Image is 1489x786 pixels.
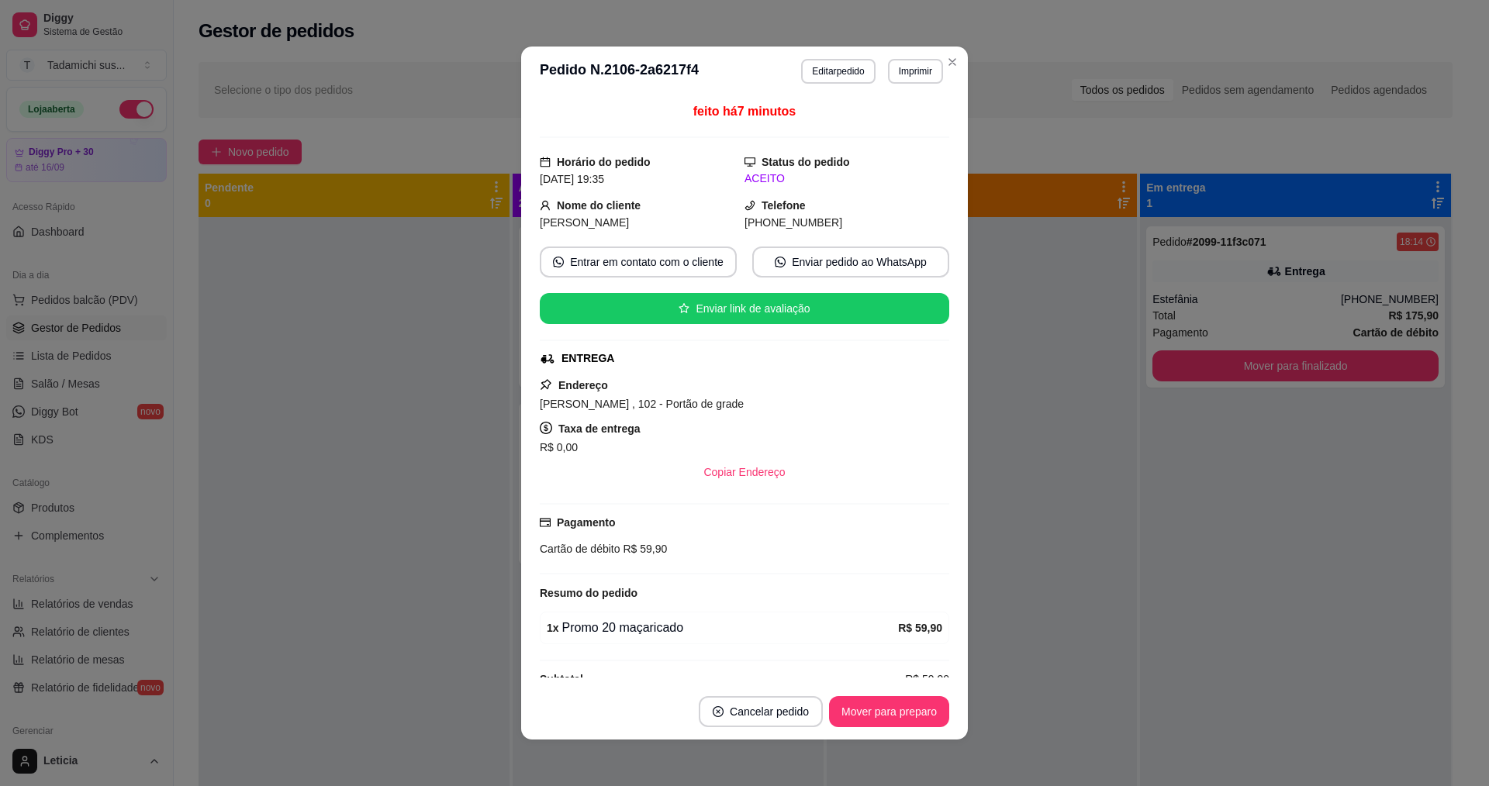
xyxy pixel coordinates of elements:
div: Promo 20 maçaricado [547,619,898,637]
button: whats-appEnviar pedido ao WhatsApp [752,246,949,278]
span: feito há 7 minutos [693,105,796,118]
strong: 1 x [547,622,559,634]
span: calendar [540,157,551,167]
button: Editarpedido [801,59,875,84]
strong: Telefone [762,199,806,212]
span: dollar [540,422,552,434]
span: close-circle [713,706,724,717]
button: Mover para preparo [829,696,949,727]
span: Cartão de débito [540,543,620,555]
span: phone [744,200,755,211]
strong: Subtotal [540,673,583,685]
span: [PERSON_NAME] [540,216,629,229]
button: Close [940,50,965,74]
span: star [679,303,689,314]
button: Copiar Endereço [691,457,797,488]
span: user [540,200,551,211]
span: [PERSON_NAME] , 102 - Portão de grade [540,398,744,410]
button: close-circleCancelar pedido [699,696,823,727]
div: ACEITO [744,171,949,187]
h3: Pedido N. 2106-2a6217f4 [540,59,699,84]
strong: R$ 59,90 [898,622,942,634]
span: pushpin [540,378,552,391]
strong: Taxa de entrega [558,422,641,435]
div: ENTREGA [561,350,614,367]
strong: Endereço [558,379,608,391]
button: starEnviar link de avaliação [540,293,949,324]
strong: Horário do pedido [557,156,651,168]
span: [DATE] 19:35 [540,173,604,185]
span: R$ 59,90 [620,543,668,555]
strong: Nome do cliente [557,199,641,212]
span: whats-app [553,257,564,267]
span: credit-card [540,517,551,528]
button: Imprimir [888,59,943,84]
button: whats-appEntrar em contato com o cliente [540,246,737,278]
span: [PHONE_NUMBER] [744,216,842,229]
span: whats-app [775,257,786,267]
span: R$ 59,90 [905,671,949,688]
strong: Status do pedido [762,156,850,168]
span: R$ 0,00 [540,441,578,453]
strong: Pagamento [557,516,615,529]
span: desktop [744,157,755,167]
strong: Resumo do pedido [540,587,637,599]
